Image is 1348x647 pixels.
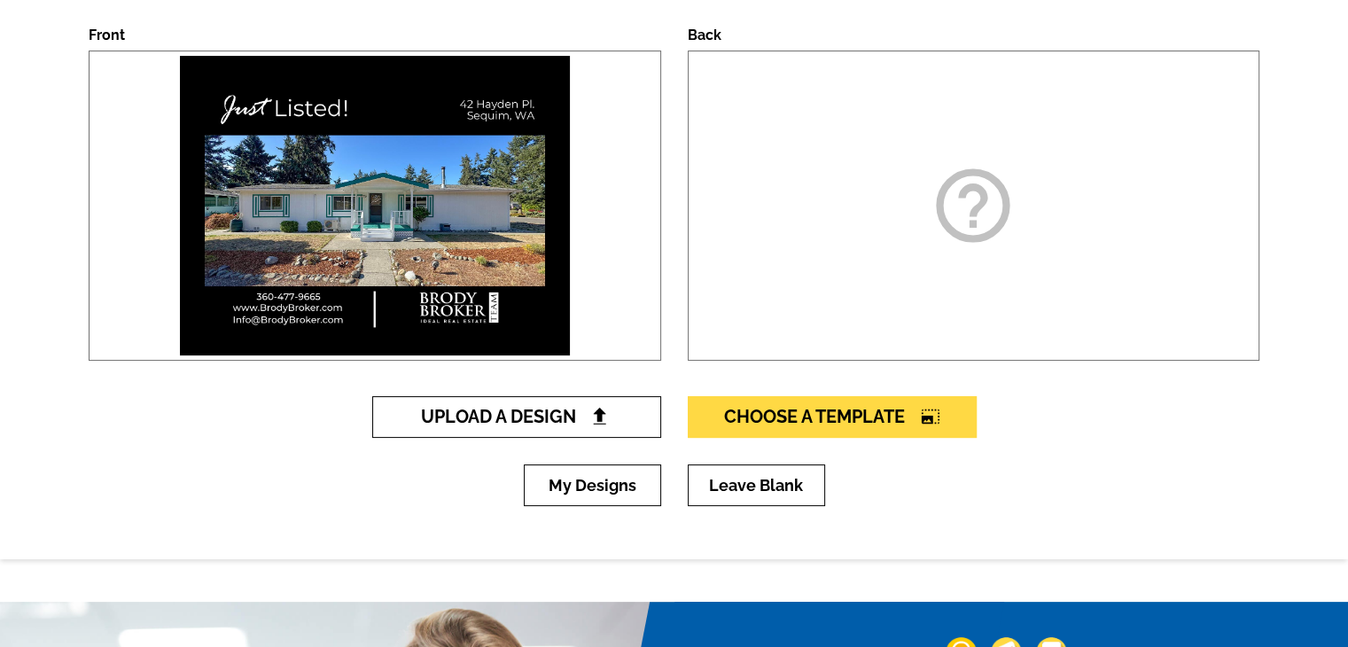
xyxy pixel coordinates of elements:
a: Choose A Templatephoto_size_select_large [688,396,977,438]
a: Leave Blank [688,464,825,506]
span: Upload A Design [421,406,612,427]
label: Front [89,27,125,43]
img: file-upload-black.png [590,407,609,425]
a: My Designs [524,464,661,506]
i: help_outline [929,161,1017,250]
span: Choose A Template [724,406,940,427]
label: Back [688,27,721,43]
img: large-thumb.jpg [175,51,574,360]
i: photo_size_select_large [921,408,940,425]
a: Upload A Design [372,396,661,438]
